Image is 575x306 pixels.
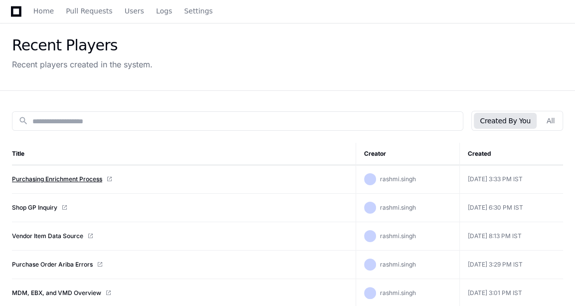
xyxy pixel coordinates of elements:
div: Recent players created in the system. [12,58,153,70]
td: [DATE] 3:29 PM IST [459,251,563,279]
span: Logs [156,8,172,14]
a: MDM, EBX, and VMD Overview [12,289,101,297]
span: rashmi.singh [380,232,416,240]
span: Settings [184,8,212,14]
a: Vendor Item Data Source [12,232,83,240]
button: Created By You [474,113,536,129]
div: Recent Players [12,36,153,54]
span: rashmi.singh [380,261,416,268]
td: [DATE] 8:13 PM IST [459,222,563,251]
th: Title [12,143,356,165]
mat-icon: search [18,116,28,126]
a: Purchase Order Ariba Errors [12,261,93,269]
button: All [541,113,561,129]
a: Purchasing Enrichment Process [12,175,102,183]
td: [DATE] 3:33 PM IST [459,165,563,194]
td: [DATE] 6:30 PM IST [459,194,563,222]
th: Creator [356,143,459,165]
span: Users [125,8,144,14]
a: Shop GP Inquiry [12,204,57,212]
span: Pull Requests [66,8,112,14]
span: rashmi.singh [380,175,416,183]
span: rashmi.singh [380,289,416,297]
th: Created [459,143,563,165]
span: rashmi.singh [380,204,416,211]
span: Home [33,8,54,14]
